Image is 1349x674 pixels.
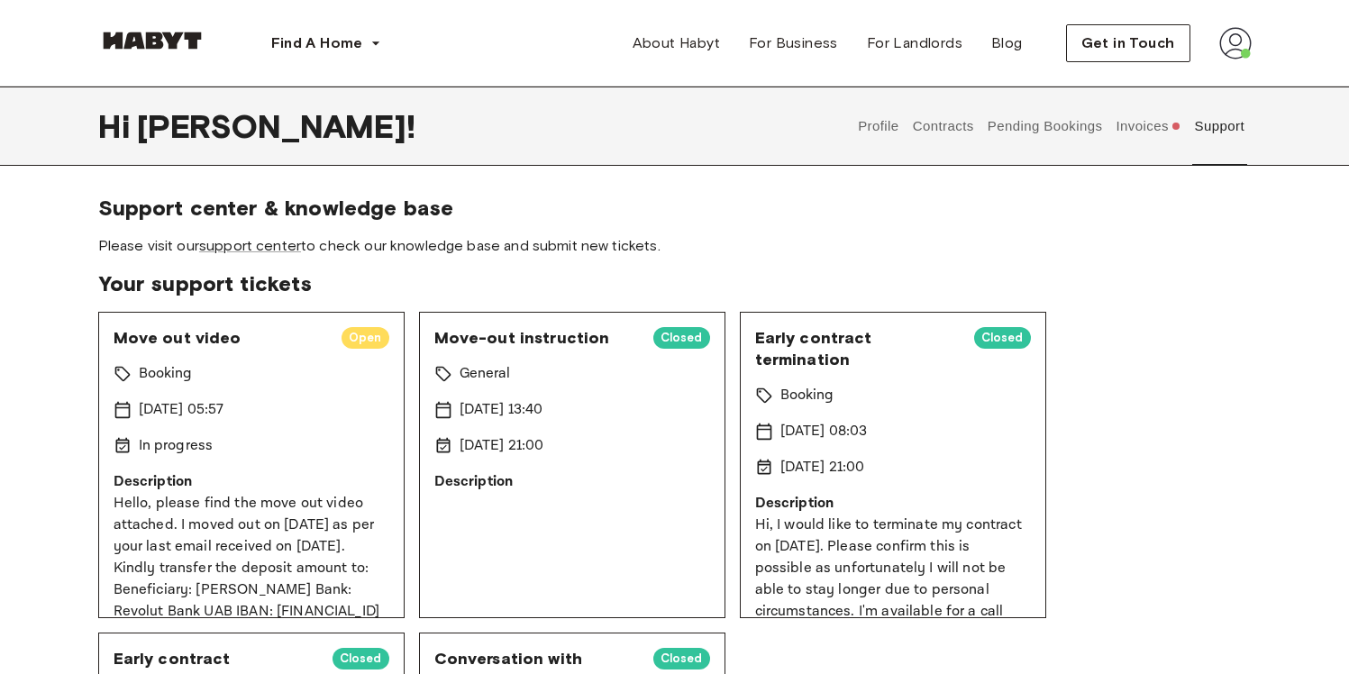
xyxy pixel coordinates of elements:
span: Closed [974,329,1031,347]
p: [DATE] 21:00 [460,435,544,457]
button: Profile [856,87,902,166]
p: [DATE] 05:57 [139,399,224,421]
span: Hi [98,107,137,145]
a: Blog [977,25,1037,61]
p: Booking [139,363,193,385]
a: About Habyt [618,25,734,61]
p: General [460,363,511,385]
p: Booking [780,385,834,406]
button: Pending Bookings [985,87,1105,166]
a: support center [199,237,301,254]
span: Please visit our to check our knowledge base and submit new tickets. [98,236,1252,256]
p: Description [755,493,1031,515]
span: Early contract termination [755,327,960,370]
p: Description [114,471,389,493]
span: Open [342,329,389,347]
p: Hello, please find the move out video attached. I moved out on [DATE] as per your last email rece... [114,493,389,644]
span: Closed [653,650,710,668]
img: Habyt [98,32,206,50]
span: About Habyt [633,32,720,54]
span: [PERSON_NAME] ! [137,107,415,145]
span: Your support tickets [98,270,1252,297]
p: Hi, I would like to terminate my contract on [DATE]. Please confirm this is possible as unfortuna... [755,515,1031,644]
span: Blog [991,32,1023,54]
a: For Landlords [852,25,977,61]
span: Support center & knowledge base [98,195,1252,222]
a: For Business [734,25,852,61]
span: Get in Touch [1081,32,1175,54]
p: [DATE] 13:40 [460,399,543,421]
button: Find A Home [257,25,396,61]
span: Move out video [114,327,327,349]
img: avatar [1219,27,1252,59]
p: [DATE] 08:03 [780,421,868,442]
button: Invoices [1114,87,1183,166]
span: Closed [333,650,389,668]
button: Support [1192,87,1247,166]
span: Closed [653,329,710,347]
button: Contracts [910,87,976,166]
span: Move-out instruction [434,327,639,349]
p: Description [434,471,710,493]
span: Find A Home [271,32,363,54]
span: For Business [749,32,838,54]
p: [DATE] 21:00 [780,457,865,478]
span: For Landlords [867,32,962,54]
button: Get in Touch [1066,24,1190,62]
div: user profile tabs [852,87,1252,166]
p: In progress [139,435,214,457]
